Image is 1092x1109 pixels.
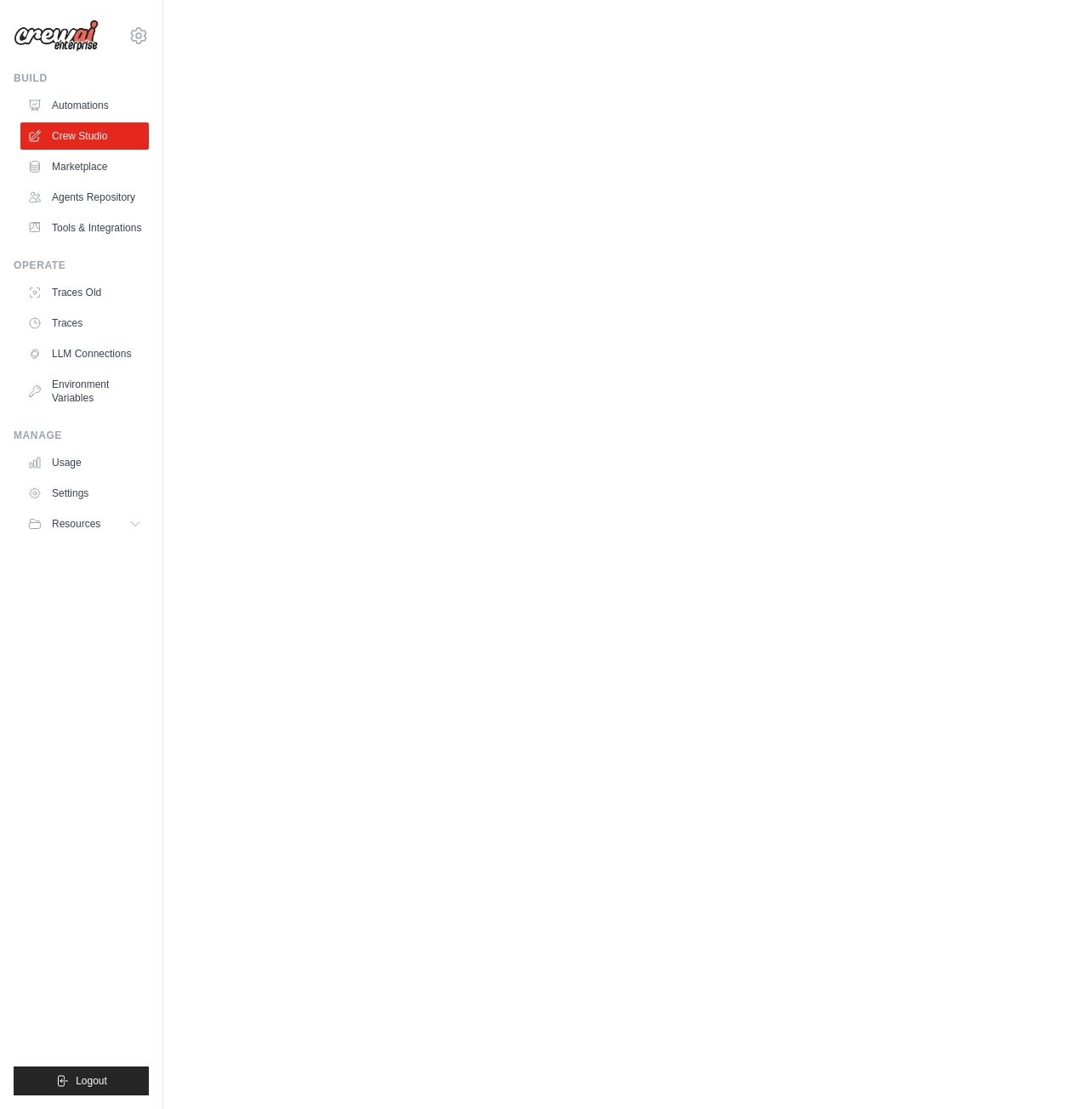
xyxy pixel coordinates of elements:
div: Build [14,71,149,85]
a: Traces Old [20,279,149,306]
a: Crew Studio [20,122,149,150]
img: Logo [14,20,99,52]
a: Traces [20,310,149,337]
a: Environment Variables [20,371,149,412]
a: Usage [20,449,149,476]
a: LLM Connections [20,340,149,367]
div: Manage [14,429,149,442]
div: Operate [14,259,149,272]
a: Agents Repository [20,184,149,211]
button: Resources [20,510,149,537]
span: Logout [76,1074,107,1088]
button: Logout [14,1066,149,1095]
a: Automations [20,92,149,119]
a: Settings [20,480,149,507]
a: Marketplace [20,153,149,180]
a: Tools & Integrations [20,214,149,242]
span: Resources [52,517,100,531]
